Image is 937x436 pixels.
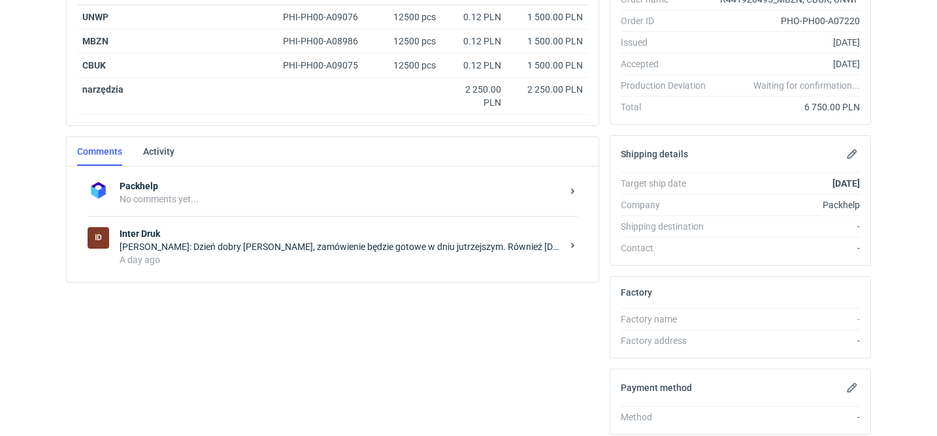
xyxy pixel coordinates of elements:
div: Total [621,101,716,114]
div: Target ship date [621,177,716,190]
div: Inter Druk [88,227,109,249]
h2: Factory [621,287,652,298]
div: Factory name [621,313,716,326]
figcaption: ID [88,227,109,249]
div: 12500 pcs [376,29,441,54]
div: Order ID [621,14,716,27]
div: Issued [621,36,716,49]
div: Contact [621,241,716,255]
div: 12500 pcs [376,5,441,29]
div: Shipping destination [621,220,716,233]
a: MBZN [82,36,108,46]
div: 6 750.00 PLN [716,101,860,114]
div: PHO-PH00-A07220 [716,14,860,27]
a: Activity [143,137,174,166]
div: 0.12 PLN [446,59,501,72]
div: PHI-PH00-A09075 [283,59,370,72]
button: Edit payment method [844,380,860,396]
strong: Packhelp [120,179,562,193]
div: 1 500.00 PLN [512,10,583,23]
div: A day ago [120,253,562,266]
div: Production Deviation [621,79,716,92]
div: No comments yet... [120,193,562,206]
div: 2 250.00 PLN [512,83,583,96]
div: 1 500.00 PLN [512,59,583,72]
em: Waiting for confirmation... [753,79,860,92]
button: Edit shipping details [844,146,860,162]
div: [DATE] [716,36,860,49]
strong: narzędzia [82,84,123,95]
h2: Payment method [621,382,692,393]
div: 1 500.00 PLN [512,35,583,48]
div: - [716,241,860,255]
div: Company [621,198,716,211]
div: - [716,411,860,424]
div: 0.12 PLN [446,35,501,48]
div: [PERSON_NAME]: Dzień dobry [PERSON_NAME], zamówienie będzie gotowe w dniu jutrzejszym. Również [D... [120,240,562,253]
div: 12500 pcs [376,54,441,78]
strong: Inter Druk [120,227,562,240]
div: - [716,220,860,233]
strong: [DATE] [832,178,860,189]
div: PHI-PH00-A08986 [283,35,370,48]
div: - [716,334,860,347]
a: UNWP [82,12,108,22]
div: - [716,313,860,326]
div: Accepted [621,57,716,70]
a: CBUK [82,60,106,70]
div: PHI-PH00-A09076 [283,10,370,23]
a: Comments [77,137,122,166]
div: Factory address [621,334,716,347]
div: 2 250.00 PLN [446,83,501,109]
div: 0.12 PLN [446,10,501,23]
h2: Shipping details [621,149,688,159]
div: Packhelp [716,198,860,211]
img: Packhelp [88,179,109,201]
div: Method [621,411,716,424]
div: [DATE] [716,57,860,70]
